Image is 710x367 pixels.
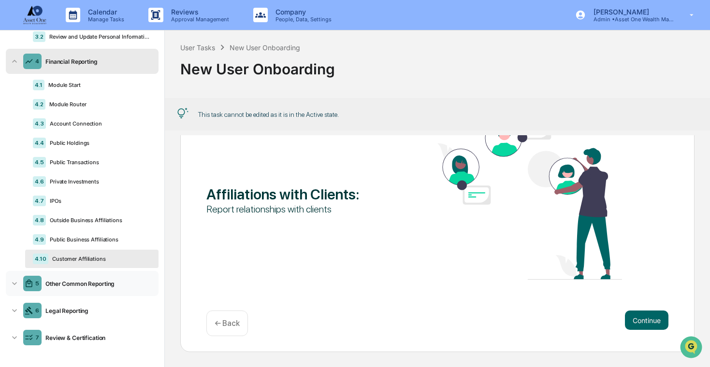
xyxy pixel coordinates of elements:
div: Start new chat [43,74,159,84]
div: 4.7 [33,196,46,206]
div: This task cannot be edited as it is in the Active state. [198,111,339,118]
p: How can we help? [10,20,176,36]
span: Pylon [96,240,117,247]
div: Customer Affiliations [48,255,151,262]
div: User Tasks [180,43,215,52]
img: Cece Ferraez [10,148,25,164]
span: Preclearance [19,198,62,207]
div: Private Investments [46,178,151,185]
p: ← Back [215,319,240,328]
p: Calendar [80,8,129,16]
div: Review & Certification [42,334,155,341]
div: Affiliations with Clients : [206,185,391,203]
span: Data Lookup [19,216,61,226]
div: 6 [35,307,39,314]
div: Outside Business Affiliations [46,217,151,224]
p: Admin • Asset One Wealth Management [586,16,676,23]
p: Approval Management [163,16,234,23]
img: Affiliations with Clients [437,120,622,280]
div: 4.2 [33,99,45,110]
div: 4.6 [33,176,46,187]
span: [PERSON_NAME] [30,157,78,165]
img: logo [23,6,46,24]
div: Module Router [45,101,151,108]
div: 🗄️ [70,198,78,206]
div: Legal Reporting [42,307,155,314]
img: 1746055101610-c473b297-6a78-478c-a979-82029cc54cd1 [10,74,27,91]
a: Powered byPylon [68,239,117,247]
a: 🗄️Attestations [66,194,124,211]
div: 4.10 [33,254,48,264]
div: Module Start [44,82,151,88]
span: [DATE] [86,157,105,165]
div: Public Holdings [46,140,151,146]
div: Financial Reporting [42,58,155,65]
div: Public Transactions [46,159,151,166]
div: Public Business Affiliations [46,236,151,243]
div: 4 [35,58,39,65]
iframe: Open customer support [679,335,705,361]
button: Continue [625,311,668,330]
span: • [80,157,84,165]
img: Tip [177,108,188,119]
span: • [80,131,84,139]
button: See all [150,105,176,117]
div: We're available if you need us! [43,84,133,91]
div: Past conversations [10,107,65,115]
p: Company [268,8,336,16]
div: 4.4 [33,138,46,148]
div: IPOs [46,198,151,204]
div: 4.5 [33,157,46,168]
div: New User Onboarding [230,43,300,52]
div: 4.8 [33,215,46,226]
div: Other Common Reporting [42,280,155,287]
a: 🖐️Preclearance [6,194,66,211]
div: 4.3 [33,118,46,129]
img: 1751574470498-79e402a7-3db9-40a0-906f-966fe37d0ed6 [20,74,38,91]
div: Report relationships with clients [206,203,391,215]
div: 3.2 [33,31,45,42]
div: New User Onboarding [180,53,695,78]
p: Manage Tasks [80,16,129,23]
div: 4.1 [33,80,44,90]
div: Review and Update Personal Information [45,33,151,40]
div: 5 [35,280,39,287]
p: Reviews [163,8,234,16]
div: 7 [35,334,39,341]
span: Attestations [80,198,120,207]
p: People, Data, Settings [268,16,336,23]
div: Account Connection [46,120,151,127]
p: [PERSON_NAME] [586,8,676,16]
div: 4.9 [33,234,46,245]
a: 🔎Data Lookup [6,212,65,229]
div: 🔎 [10,217,17,225]
span: 13 minutes ago [86,131,131,139]
div: 🖐️ [10,198,17,206]
button: Start new chat [164,77,176,88]
span: [PERSON_NAME] [30,131,78,139]
img: Cece Ferraez [10,122,25,138]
